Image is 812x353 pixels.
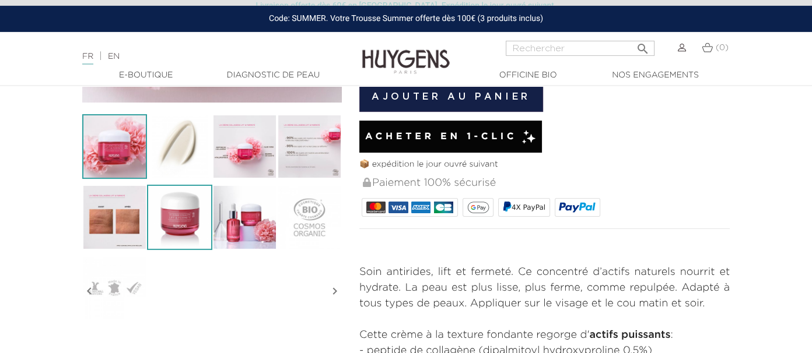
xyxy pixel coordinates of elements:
button:  [632,37,653,53]
a: FR [82,52,93,65]
i:  [82,262,96,320]
a: Diagnostic de peau [215,69,331,82]
p: 📦 expédition le jour ouvré suivant [359,158,730,171]
a: Officine Bio [470,69,586,82]
input: Rechercher [506,41,654,56]
div: Paiement 100% sécurisé [362,171,730,196]
img: Paiement 100% sécurisé [363,178,371,187]
img: google_pay [467,202,489,213]
button: Ajouter au panier [359,82,543,112]
strong: actifs puissants [589,330,670,340]
span: (0) [716,44,729,52]
img: Huygens [362,31,450,76]
p: Cette crème à la texture fondante regorge d' : [359,312,730,343]
i:  [636,38,650,52]
a: EN [108,52,120,61]
img: VISA [388,202,408,213]
a: Nos engagements [597,69,713,82]
i:  [328,262,342,320]
div: | [76,50,330,63]
a: E-Boutique [87,69,204,82]
span: 4X PayPal [512,203,545,211]
img: CB_NATIONALE [434,202,453,213]
img: MASTERCARD [366,202,386,213]
p: Soin antirides, lift et fermeté. Ce concentré d’actifs naturels nourrit et hydrate. La peau est p... [359,264,730,312]
img: La Crème Collagène Lift & Fermeté [82,114,147,179]
img: AMEX [411,202,430,213]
